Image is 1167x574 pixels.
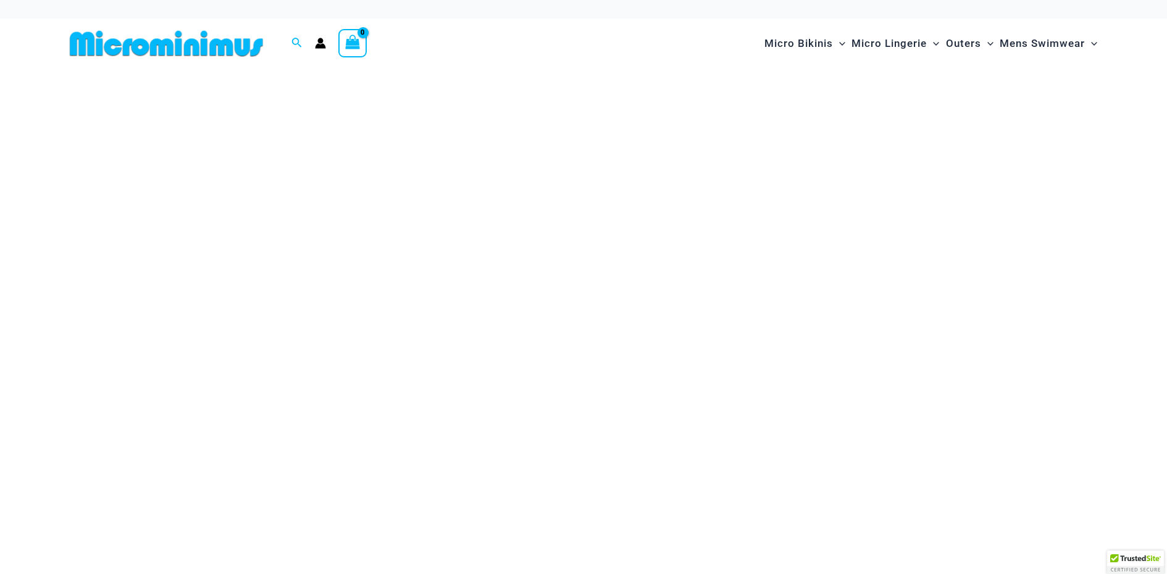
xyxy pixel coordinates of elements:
[1107,551,1164,574] div: TrustedSite Certified
[851,28,927,59] span: Micro Lingerie
[1085,28,1097,59] span: Menu Toggle
[65,30,268,57] img: MM SHOP LOGO FLAT
[997,25,1100,62] a: Mens SwimwearMenu ToggleMenu Toggle
[764,28,833,59] span: Micro Bikinis
[315,38,326,49] a: Account icon link
[291,36,303,51] a: Search icon link
[946,28,981,59] span: Outers
[338,29,367,57] a: View Shopping Cart, empty
[833,28,845,59] span: Menu Toggle
[848,25,942,62] a: Micro LingerieMenu ToggleMenu Toggle
[981,28,993,59] span: Menu Toggle
[1000,28,1085,59] span: Mens Swimwear
[759,23,1102,64] nav: Site Navigation
[761,25,848,62] a: Micro BikinisMenu ToggleMenu Toggle
[927,28,939,59] span: Menu Toggle
[943,25,997,62] a: OutersMenu ToggleMenu Toggle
